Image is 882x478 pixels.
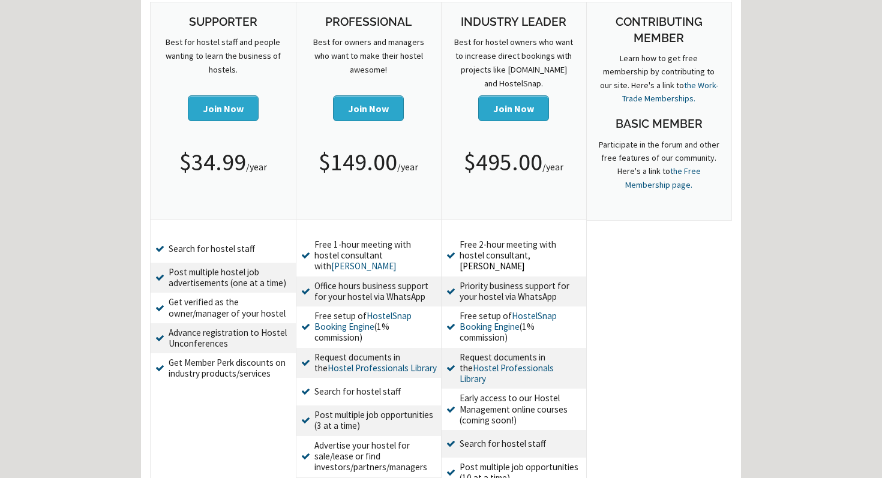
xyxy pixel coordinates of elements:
[308,14,430,30] h3: Professional
[308,35,430,77] p: Best for owners and managers who want to make their hostel awesome!
[599,14,720,46] h3: Contributing Member
[163,35,284,77] p: Best for hostel staff and people wanting to learn the business of hostels.
[314,311,437,344] span: Free setup of (1% commission)
[246,161,267,173] span: /year
[314,310,412,332] a: HostelSnap Booking Engine
[460,281,582,302] span: Priority business support for your hostel via WhatsApp
[314,281,437,302] span: Office hours business support for your hostel via WhatsApp
[478,95,549,121] button: Join Now
[599,52,720,106] p: Learn how to get free membership by contributing to our site. Here's a link to
[454,35,574,91] p: Best for hostel owners who want to increase direct bookings with projects like [DOMAIN_NAME] and ...
[314,239,437,272] span: Free 1-hour meeting with hostel consultant with
[319,143,397,181] span: $149.00
[460,311,582,344] span: Free setup of (1% commission)
[599,138,720,192] p: Participate in the forum and other free features of our community. Here's a link to
[314,382,437,401] span: Search for hostel staff
[625,166,701,190] a: the Free Membership page.
[542,161,563,173] span: /year
[169,297,292,318] span: Get verified as the owner/manager of your hostel
[460,310,557,332] a: HostelSnap Booking Engine
[169,239,292,258] span: Search for hostel staff
[460,352,582,385] span: Request documents in the
[333,95,404,121] button: Join Now
[169,327,292,349] span: Advance registration to Hostel Unconferences
[397,161,418,173] span: /year
[464,143,542,181] span: $495.00
[163,14,284,30] h3: Supporter
[314,440,437,473] span: Advertise your hostel for sale/lease or find investors/partners/managers
[314,410,437,431] span: Post multiple job opportunities (3 at a time)
[460,434,582,453] span: Search for hostel staff
[188,95,259,121] button: Join Now
[599,116,720,132] h3: Basic Member
[460,239,582,272] span: Free 2-hour meeting with hostel consultant,
[460,362,554,384] a: Hostel Professionals Library
[169,267,292,288] span: Post multiple hostel job advertisements (one at a time)
[460,393,582,426] span: Early access to our Hostel Management online courses (coming soon!)
[179,143,246,181] span: $34.99
[328,362,437,374] a: Hostel Professionals Library
[314,352,437,374] span: Request documents in the
[460,260,525,272] a: [PERSON_NAME]
[169,357,292,379] span: Get Member Perk discounts on industry products/services
[454,14,574,30] h3: Industry Leader
[331,260,397,272] a: [PERSON_NAME]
